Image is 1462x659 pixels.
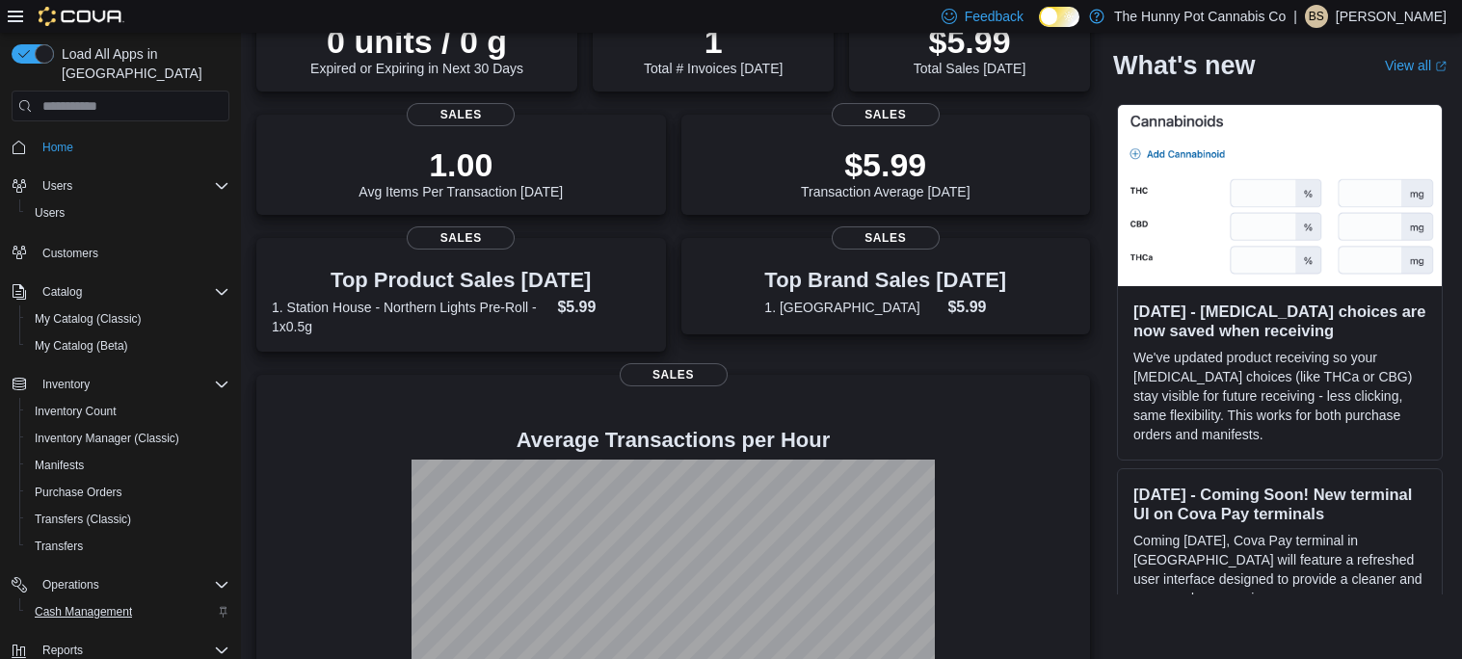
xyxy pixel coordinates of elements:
[914,22,1025,61] p: $5.99
[19,479,237,506] button: Purchase Orders
[914,22,1025,76] div: Total Sales [DATE]
[1039,27,1040,28] span: Dark Mode
[54,44,229,83] span: Load All Apps in [GEOGRAPHIC_DATA]
[359,145,563,184] p: 1.00
[272,429,1075,452] h4: Average Transactions per Hour
[27,201,229,224] span: Users
[19,598,237,625] button: Cash Management
[1435,61,1447,72] svg: External link
[407,226,515,250] span: Sales
[27,508,139,531] a: Transfers (Classic)
[4,238,237,266] button: Customers
[832,226,940,250] span: Sales
[27,600,140,623] a: Cash Management
[42,284,82,300] span: Catalog
[272,269,651,292] h3: Top Product Sales [DATE]
[1114,5,1286,28] p: The Hunny Pot Cannabis Co
[965,7,1023,26] span: Feedback
[35,604,132,619] span: Cash Management
[35,338,128,354] span: My Catalog (Beta)
[42,246,98,261] span: Customers
[35,205,65,221] span: Users
[35,240,229,264] span: Customers
[19,398,237,425] button: Inventory Count
[620,363,728,386] span: Sales
[27,400,124,423] a: Inventory Count
[407,103,515,126] span: Sales
[4,371,237,398] button: Inventory
[27,307,229,330] span: My Catalog (Classic)
[27,454,92,477] a: Manifests
[35,174,80,198] button: Users
[35,485,122,500] span: Purchase Orders
[35,431,179,446] span: Inventory Manager (Classic)
[310,22,523,61] p: 0 units / 0 g
[4,278,237,305] button: Catalog
[1039,7,1079,27] input: Dark Mode
[35,573,107,596] button: Operations
[27,334,229,357] span: My Catalog (Beta)
[359,145,563,199] div: Avg Items Per Transaction [DATE]
[35,174,229,198] span: Users
[1305,5,1328,28] div: Brandon Saltzman
[42,140,73,155] span: Home
[27,454,229,477] span: Manifests
[1133,530,1426,607] p: Coming [DATE], Cova Pay terminal in [GEOGRAPHIC_DATA] will feature a refreshed user interface des...
[27,334,136,357] a: My Catalog (Beta)
[35,280,90,303] button: Catalog
[27,201,72,224] a: Users
[272,298,549,336] dt: 1. Station House - Northern Lights Pre-Roll - 1x0.5g
[35,280,229,303] span: Catalog
[1385,58,1447,73] a: View allExternal link
[19,199,237,226] button: Users
[4,133,237,161] button: Home
[19,452,237,479] button: Manifests
[19,425,237,452] button: Inventory Manager (Classic)
[4,571,237,598] button: Operations
[42,178,72,194] span: Users
[42,643,83,658] span: Reports
[1309,5,1324,28] span: BS
[35,512,131,527] span: Transfers (Classic)
[764,269,1006,292] h3: Top Brand Sales [DATE]
[1293,5,1297,28] p: |
[27,481,130,504] a: Purchase Orders
[1133,301,1426,339] h3: [DATE] - [MEDICAL_DATA] choices are now saved when receiving
[801,145,970,184] p: $5.99
[4,172,237,199] button: Users
[35,539,83,554] span: Transfers
[35,135,229,159] span: Home
[27,427,187,450] a: Inventory Manager (Classic)
[1133,484,1426,522] h3: [DATE] - Coming Soon! New terminal UI on Cova Pay terminals
[42,377,90,392] span: Inventory
[644,22,783,61] p: 1
[310,22,523,76] div: Expired or Expiring in Next 30 Days
[557,296,650,319] dd: $5.99
[35,373,97,396] button: Inventory
[19,305,237,332] button: My Catalog (Classic)
[27,427,229,450] span: Inventory Manager (Classic)
[27,307,149,330] a: My Catalog (Classic)
[27,400,229,423] span: Inventory Count
[42,577,99,593] span: Operations
[27,481,229,504] span: Purchase Orders
[27,535,91,558] a: Transfers
[35,573,229,596] span: Operations
[832,103,940,126] span: Sales
[27,508,229,531] span: Transfers (Classic)
[19,332,237,359] button: My Catalog (Beta)
[35,373,229,396] span: Inventory
[35,458,84,473] span: Manifests
[19,506,237,533] button: Transfers (Classic)
[35,404,117,419] span: Inventory Count
[644,22,783,76] div: Total # Invoices [DATE]
[27,535,229,558] span: Transfers
[1113,50,1255,81] h2: What's new
[1336,5,1447,28] p: [PERSON_NAME]
[1133,347,1426,443] p: We've updated product receiving so your [MEDICAL_DATA] choices (like THCa or CBG) stay visible fo...
[39,7,124,26] img: Cova
[35,136,81,159] a: Home
[27,600,229,623] span: Cash Management
[801,145,970,199] div: Transaction Average [DATE]
[35,311,142,327] span: My Catalog (Classic)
